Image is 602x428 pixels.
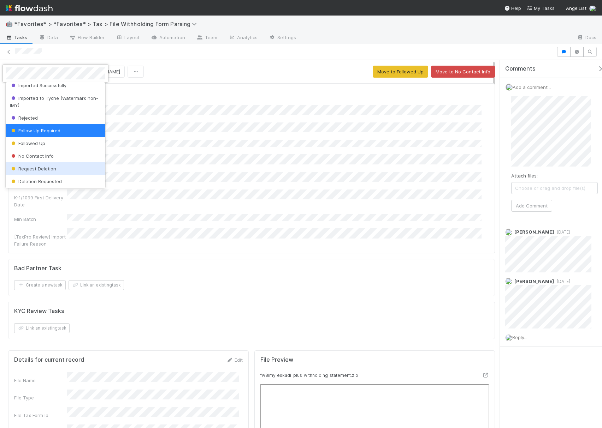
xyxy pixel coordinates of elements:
[10,166,56,171] span: Request Deletion
[10,115,38,121] span: Rejected
[10,95,98,108] span: Imported to Tyche (Watermark non-IMY)
[10,128,60,133] span: Follow Up Required
[10,140,45,146] span: Followed Up
[10,179,62,184] span: Deletion Requested
[10,153,54,159] span: No Contact Info
[10,83,66,88] span: Imported Successfully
